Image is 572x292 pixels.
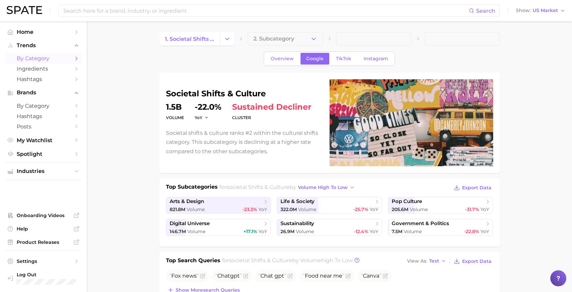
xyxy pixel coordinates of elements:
[17,137,70,143] span: My Watchlist
[514,6,567,15] button: ShowUS Market
[429,259,439,263] span: Text
[265,53,300,65] a: Overview
[388,219,493,236] a: government & politics7.5m Volume-22.8% YoY
[346,273,351,279] button: Flag as miscategorized or irrelevant
[242,206,257,212] span: -23.3%
[226,184,290,190] span: societal shifts & culture
[248,32,323,45] button: 2. Subcategory
[452,257,493,266] button: Export Data
[280,206,297,212] span: 322.0m
[17,272,89,278] span: Log Out
[5,149,81,159] a: Spotlight
[17,168,70,174] span: Industries
[17,212,70,218] span: Onboarding Videos
[361,273,381,279] span: Canva
[17,55,70,62] span: by Category
[166,219,271,236] a: digital universe146.7m Volume+17.1% YoY
[298,206,316,212] span: Volume
[170,206,185,212] span: 821.8m
[17,103,70,109] span: by Category
[5,88,81,98] button: Brands
[5,166,81,176] button: Industries
[383,273,388,279] button: Flag as miscategorized or irrelevant
[5,270,81,287] a: Log out. Currently logged in with e-mail bpendergast@diginsights.com.
[17,151,70,157] span: Spotlight
[452,183,493,192] button: Export Data
[17,42,70,48] span: Trends
[277,219,382,236] a: sustainability26.9m Volume-12.4% YoY
[392,220,449,227] span: government & politics
[222,257,353,266] h2: for by Volume
[17,90,70,96] span: Brands
[476,8,495,14] span: Search
[410,206,428,212] span: Volume
[220,32,234,45] button: Change Category
[187,206,205,212] span: Volume
[358,53,394,65] a: Instagram
[195,103,221,111] dd: -22.0%
[296,228,314,234] span: Volume
[321,257,353,264] span: high to low
[166,90,322,98] h1: societal shifts & culture
[280,198,315,205] span: life & society
[5,27,81,37] a: Home
[354,228,368,234] span: -12.4%
[301,53,329,65] a: Google
[243,228,257,234] span: +17.1%
[258,228,267,234] span: YoY
[280,228,295,234] span: 26.9m
[200,273,205,279] button: Flag as miscategorized or irrelevant
[165,36,214,42] span: 1. societal shifts & culture
[407,259,427,263] span: View As
[232,114,311,122] dt: cluster
[5,101,81,111] a: by Category
[170,198,204,205] span: arts & design
[166,114,184,122] dt: volume
[258,273,286,279] span: Chat gpt
[336,56,351,62] span: TikTok
[462,185,492,191] span: Export Data
[170,220,210,227] span: digital universe
[465,206,479,212] span: -31.7%
[195,115,209,120] button: YoY
[17,29,70,35] span: Home
[5,121,81,132] a: Posts
[5,40,81,51] button: Trends
[364,56,388,62] span: Instagram
[166,128,322,156] p: Societal shifts & culture ranks #2 within the cultural shifts category. This subcategory is decli...
[169,273,199,279] span: Fox news
[392,206,408,212] span: 205.6m
[330,53,357,65] a: TikTok
[5,237,81,247] a: Product Releases
[17,258,70,264] span: Settings
[533,9,558,12] span: US Market
[5,210,81,220] a: Onboarding Videos
[243,273,248,279] button: Flag as miscategorized or irrelevant
[370,206,378,212] span: YoY
[481,206,489,212] span: YoY
[464,228,479,234] span: -22.8%
[303,273,344,279] span: Food near me
[159,32,220,45] a: 1. societal shifts & culture
[388,197,493,214] a: pop culture205.6m Volume-31.7% YoY
[187,228,205,234] span: Volume
[462,259,492,264] span: Export Data
[258,206,267,212] span: YoY
[229,257,292,264] span: societal shifts & culture
[166,103,184,111] dd: 1.5b
[298,185,348,190] span: volume high to low
[5,256,81,266] a: Settings
[353,206,368,212] span: -25.7%
[392,228,402,234] span: 7.5m
[232,103,311,111] span: sustained decliner
[253,36,294,42] span: 2. Subcategory
[280,220,314,227] span: sustainability
[405,257,448,266] button: View AsText
[195,115,202,120] span: YoY
[404,228,422,234] span: Volume
[17,239,70,245] span: Product Releases
[481,228,489,234] span: YoY
[296,183,357,192] button: volume high to low
[63,5,469,16] input: Search here for a brand, industry, or ingredient
[5,64,81,74] a: Ingredients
